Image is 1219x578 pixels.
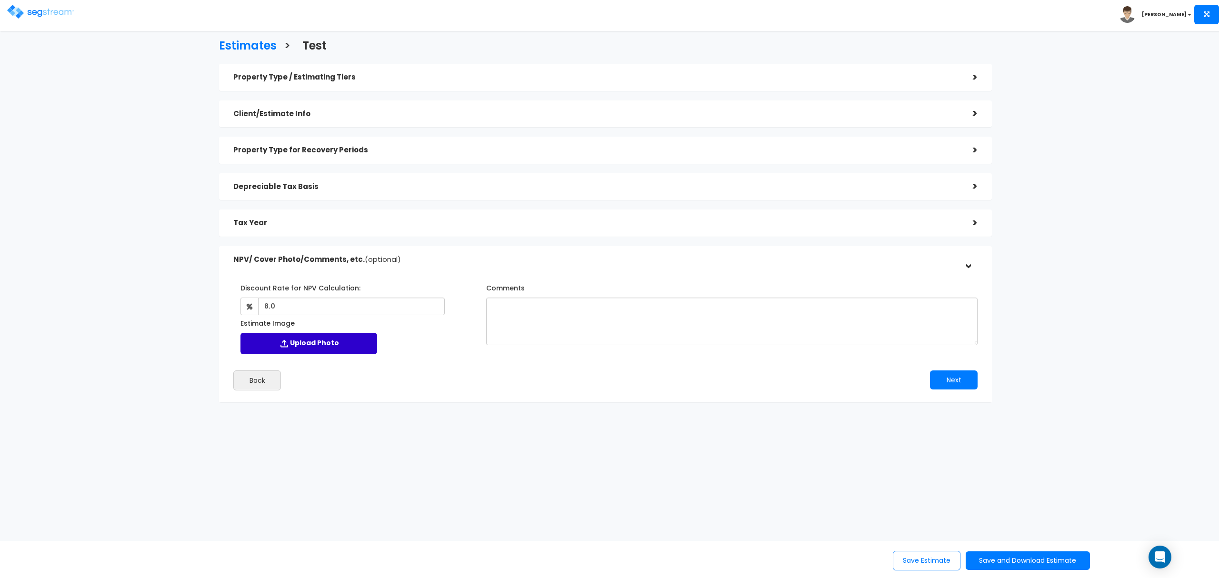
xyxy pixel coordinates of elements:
label: Upload Photo [240,333,377,354]
img: avatar.png [1119,6,1136,23]
button: Next [930,370,978,389]
div: > [959,179,978,194]
a: Test [295,30,327,59]
h5: NPV/ Cover Photo/Comments, etc. [233,256,959,264]
img: logo.png [7,5,74,19]
a: Estimates [212,30,277,59]
div: > [959,70,978,85]
img: Upload Icon [279,338,290,349]
h3: > [284,40,290,54]
h5: Depreciable Tax Basis [233,183,959,191]
button: Back [233,370,281,390]
h5: Property Type / Estimating Tiers [233,73,959,81]
h5: Property Type for Recovery Periods [233,146,959,154]
label: Comments [486,280,525,293]
h5: Client/Estimate Info [233,110,959,118]
div: > [959,143,978,158]
div: Open Intercom Messenger [1149,546,1171,568]
b: [PERSON_NAME] [1142,11,1187,18]
h3: Estimates [219,40,277,54]
span: (optional) [365,254,401,264]
label: Discount Rate for NPV Calculation: [240,280,360,293]
h3: Test [302,40,327,54]
label: Estimate Image [240,315,295,328]
button: Save Estimate [893,551,960,570]
div: > [959,106,978,121]
div: > [960,250,975,269]
h5: Tax Year [233,219,959,227]
button: Save and Download Estimate [966,551,1090,570]
div: > [959,216,978,230]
